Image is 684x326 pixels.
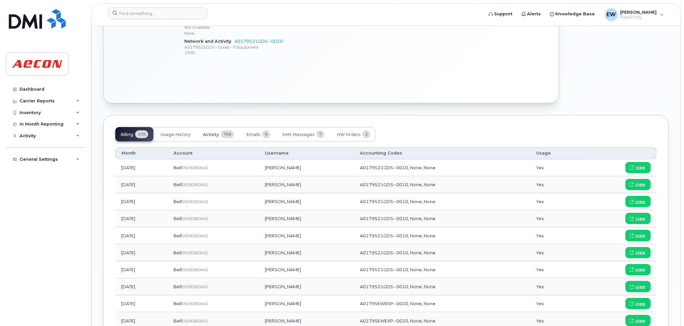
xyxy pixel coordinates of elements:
span: Bell [174,250,182,255]
td: Yes [530,159,583,176]
th: Account [168,147,259,159]
span: view [635,165,645,170]
a: view [625,264,651,275]
td: Yes [530,244,583,261]
span: 768 [221,130,234,138]
span: view [635,284,645,290]
a: Support [484,7,517,21]
a: view [625,281,651,292]
a: view [625,162,651,173]
td: [DATE] [115,210,168,227]
a: view [625,179,651,190]
span: 0509282645 [182,250,208,255]
span: Bell [174,267,182,272]
span: A0179521GDS--0010, None, None [360,199,436,204]
span: view [635,199,645,205]
span: Emails [246,132,260,137]
td: [PERSON_NAME] [259,261,354,278]
span: view [635,267,645,273]
span: SMS Messages [282,132,315,137]
span: A0179521GDS--0010, None, None [360,250,436,255]
th: Month [115,147,168,159]
span: 0509282645 [182,284,208,289]
span: A0179521GDS--0010, None, None [360,284,436,289]
a: A0179521GDS--0010 [235,39,283,44]
span: A0179521GDS--0010, None, None [360,216,436,221]
td: [PERSON_NAME] [259,227,354,244]
span: 0509282645 [182,199,208,204]
span: Bell [174,233,182,238]
p: None [184,30,356,36]
span: view [635,233,645,239]
span: Bell [174,182,182,187]
td: [DATE] [115,176,168,193]
span: A0179521GDS--0010, None, None [360,182,436,187]
td: [PERSON_NAME] [259,278,354,295]
span: A0179521GDS--0010, None, None [360,165,436,170]
td: [DATE] [115,244,168,261]
a: Knowledge Base [546,7,600,21]
th: Accounting Codes [354,147,531,159]
span: A01795EWEXP--0020, None, None [360,318,436,323]
td: [DATE] [115,159,168,176]
span: 0509282645 [182,165,208,170]
span: Bell [174,318,182,323]
span: Activity [203,132,219,137]
span: A01795EWEXP--0020, None, None [360,301,436,306]
span: Network and Activity [184,39,235,44]
span: Bell [174,301,182,306]
span: Knowledge Base [556,11,595,17]
p: A0179521GDS--Goods - IT Equipment [184,44,356,50]
span: [PERSON_NAME] [620,9,657,15]
span: 2 [363,130,370,138]
span: EW [606,11,616,19]
span: view [635,182,645,187]
th: Usage [530,147,583,159]
p: 1000 [184,50,356,55]
span: A0179521GDS--0010, None, None [360,267,436,272]
span: Bell [174,199,182,204]
span: Support [494,11,513,17]
td: [PERSON_NAME] [259,295,354,312]
th: Username [259,147,354,159]
p: Not Available [184,24,356,30]
span: Alerts [527,11,541,17]
td: Yes [530,278,583,295]
td: [DATE] [115,261,168,278]
td: Yes [530,227,583,244]
td: [DATE] [115,227,168,244]
span: Bell [174,216,182,221]
span: view [635,216,645,222]
a: view [625,196,651,207]
td: [PERSON_NAME] [259,176,354,193]
td: Yes [530,261,583,278]
td: [PERSON_NAME] [259,193,354,210]
td: Yes [530,295,583,312]
a: view [625,230,651,241]
span: Bell [174,165,182,170]
td: [DATE] [115,295,168,312]
td: [DATE] [115,193,168,210]
a: view [625,247,651,259]
td: Yes [530,193,583,210]
td: Yes [530,176,583,193]
input: Find something... [108,7,207,19]
span: 9 [262,130,270,138]
a: view [625,298,651,309]
td: [PERSON_NAME] [259,210,354,227]
span: 0509282645 [182,182,208,187]
td: Yes [530,210,583,227]
span: Bell [174,284,182,289]
span: 0509282645 [182,301,208,306]
a: view [625,213,651,224]
span: Read Only [620,15,657,20]
span: 0509282645 [182,216,208,221]
span: view [635,318,645,324]
span: 0509282645 [182,267,208,272]
a: Alerts [517,7,546,21]
span: 7 [317,130,324,138]
td: [DATE] [115,278,168,295]
span: view [635,250,645,256]
td: [PERSON_NAME] [259,159,354,176]
span: view [635,301,645,307]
